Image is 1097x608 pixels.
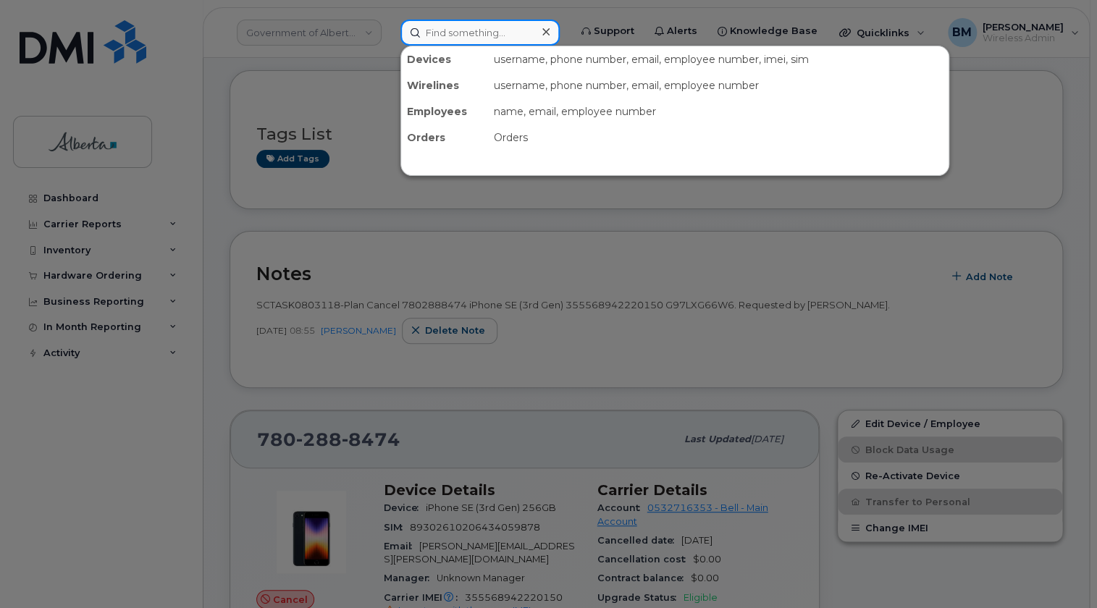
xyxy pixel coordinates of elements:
div: Employees [401,98,488,124]
div: Orders [488,124,949,151]
div: username, phone number, email, employee number [488,72,949,98]
div: Orders [401,124,488,151]
div: Wirelines [401,72,488,98]
div: username, phone number, email, employee number, imei, sim [488,46,949,72]
input: Find something... [400,20,560,46]
div: Devices [401,46,488,72]
div: name, email, employee number [488,98,949,124]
